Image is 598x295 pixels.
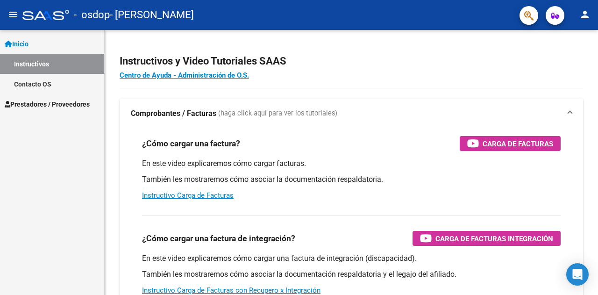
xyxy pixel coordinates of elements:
[142,158,561,169] p: En este video explicaremos cómo cargar facturas.
[413,231,561,246] button: Carga de Facturas Integración
[5,39,28,49] span: Inicio
[120,71,249,79] a: Centro de Ayuda - Administración de O.S.
[483,138,553,150] span: Carga de Facturas
[142,269,561,280] p: También les mostraremos cómo asociar la documentación respaldatoria y el legajo del afiliado.
[120,52,583,70] h2: Instructivos y Video Tutoriales SAAS
[110,5,194,25] span: - [PERSON_NAME]
[142,174,561,185] p: También les mostraremos cómo asociar la documentación respaldatoria.
[120,99,583,129] mat-expansion-panel-header: Comprobantes / Facturas (haga click aquí para ver los tutoriales)
[142,232,295,245] h3: ¿Cómo cargar una factura de integración?
[7,9,19,20] mat-icon: menu
[460,136,561,151] button: Carga de Facturas
[218,108,337,119] span: (haga click aquí para ver los tutoriales)
[131,108,216,119] strong: Comprobantes / Facturas
[142,253,561,264] p: En este video explicaremos cómo cargar una factura de integración (discapacidad).
[566,263,589,286] div: Open Intercom Messenger
[74,5,110,25] span: - osdop
[435,233,553,245] span: Carga de Facturas Integración
[142,137,240,150] h3: ¿Cómo cargar una factura?
[5,99,90,109] span: Prestadores / Proveedores
[142,286,320,295] a: Instructivo Carga de Facturas con Recupero x Integración
[579,9,591,20] mat-icon: person
[142,191,234,200] a: Instructivo Carga de Facturas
